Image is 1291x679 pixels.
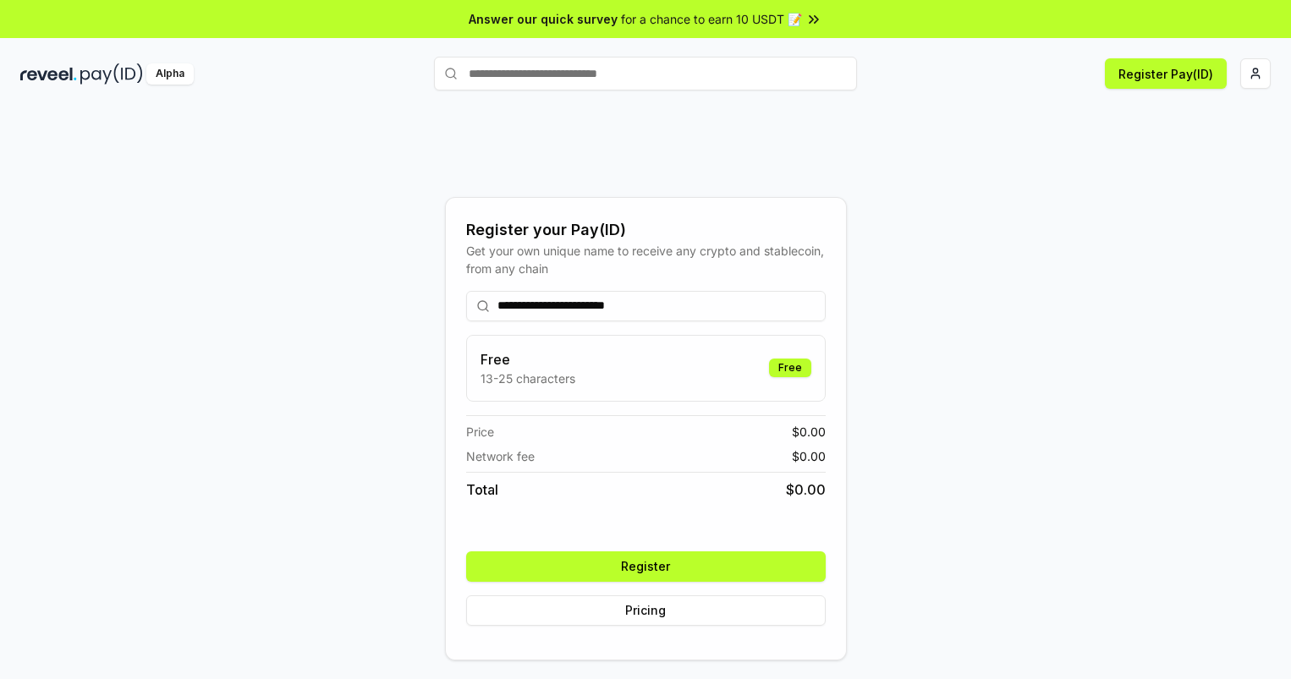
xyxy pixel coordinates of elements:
[1105,58,1227,89] button: Register Pay(ID)
[466,595,826,626] button: Pricing
[792,423,826,441] span: $ 0.00
[481,349,575,370] h3: Free
[466,218,826,242] div: Register your Pay(ID)
[80,63,143,85] img: pay_id
[621,10,802,28] span: for a chance to earn 10 USDT 📝
[769,359,811,377] div: Free
[466,242,826,277] div: Get your own unique name to receive any crypto and stablecoin, from any chain
[466,551,826,582] button: Register
[469,10,618,28] span: Answer our quick survey
[481,370,575,387] p: 13-25 characters
[466,423,494,441] span: Price
[466,479,498,500] span: Total
[786,479,826,500] span: $ 0.00
[466,447,535,465] span: Network fee
[20,63,77,85] img: reveel_dark
[146,63,194,85] div: Alpha
[792,447,826,465] span: $ 0.00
